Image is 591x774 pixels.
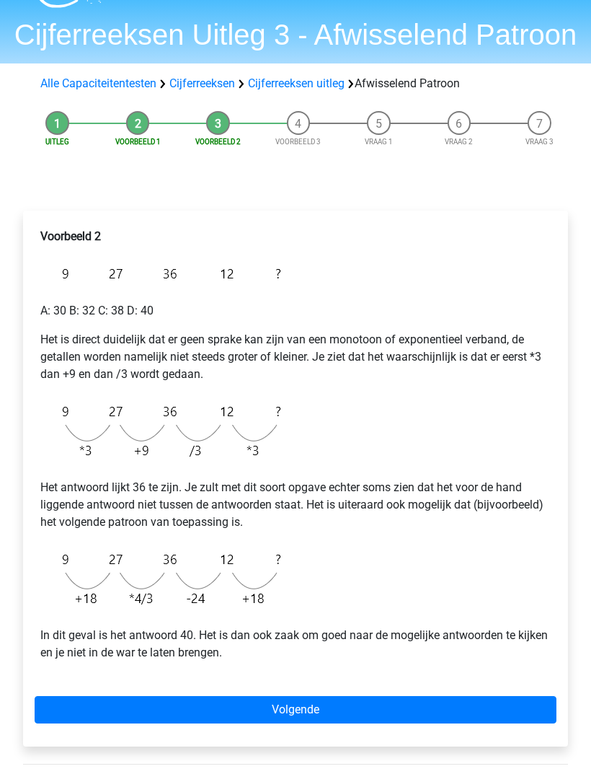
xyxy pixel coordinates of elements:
[115,138,161,146] a: Voorbeeld 1
[40,229,101,243] b: Voorbeeld 2
[40,542,288,615] img: Alternating_Example_2_3.png
[248,76,345,90] a: Cijferreeksen uitleg
[40,257,288,291] img: Alternating_Example_2_1.png
[169,76,235,90] a: Cijferreeksen
[40,331,551,383] p: Het is direct duidelijk dat er geen sprake kan zijn van een monotoon of exponentieel verband, de ...
[40,395,288,467] img: Alternating_Example_2_2.png
[11,17,580,52] h1: Cijferreeksen Uitleg 3 - Afwisselend Patroon
[40,76,156,90] a: Alle Capaciteitentesten
[40,479,551,531] p: Het antwoord lijkt 36 te zijn. Je zult met dit soort opgave echter soms zien dat het voor de hand...
[365,138,393,146] a: Vraag 1
[195,138,241,146] a: Voorbeeld 2
[525,138,554,146] a: Vraag 3
[445,138,473,146] a: Vraag 2
[40,627,551,661] p: In dit geval is het antwoord 40. Het is dan ook zaak om goed naar de mogelijke antwoorden te kijk...
[40,302,551,320] p: A: 30 B: 32 C: 38 D: 40
[45,138,69,146] a: Uitleg
[35,696,556,724] a: Volgende
[35,75,556,92] div: Afwisselend Patroon
[275,138,321,146] a: Voorbeeld 3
